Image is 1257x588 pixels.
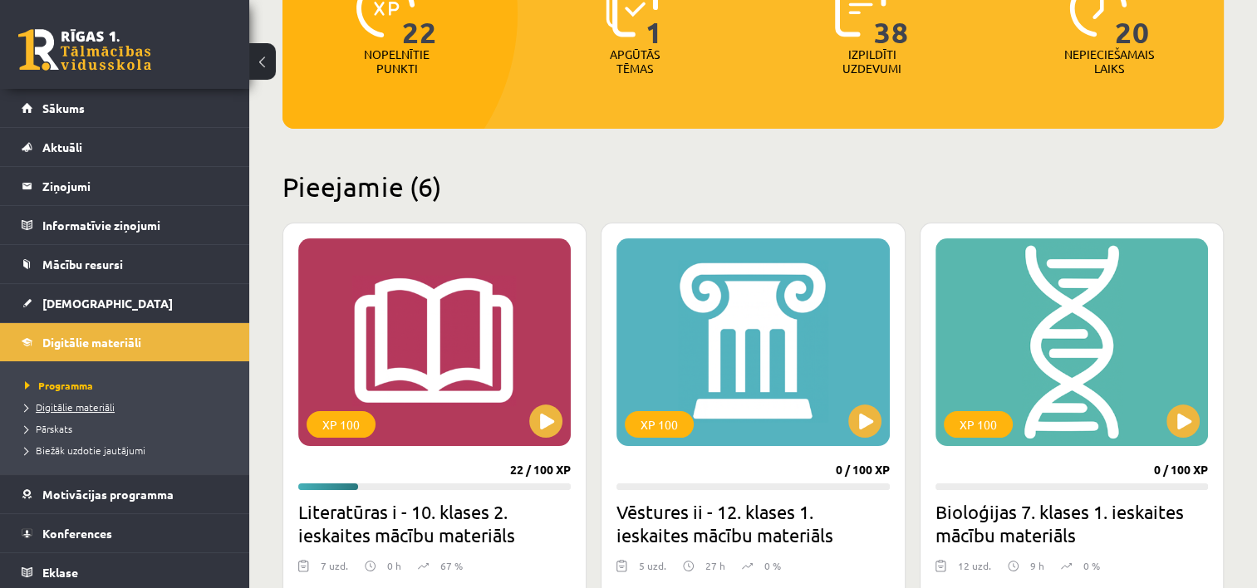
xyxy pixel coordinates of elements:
[282,170,1224,203] h2: Pieejamie (6)
[22,475,228,513] a: Motivācijas programma
[387,558,401,573] p: 0 h
[25,379,93,392] span: Programma
[25,378,233,393] a: Programma
[42,296,173,311] span: [DEMOGRAPHIC_DATA]
[307,411,376,438] div: XP 100
[764,558,781,573] p: 0 %
[22,128,228,166] a: Aktuāli
[298,500,571,546] h2: Literatūras i - 10. klases 2. ieskaites mācību materiāls
[616,500,889,546] h2: Vēstures ii - 12. klases 1. ieskaites mācību materiāls
[22,514,228,552] a: Konferences
[25,443,145,457] span: Biežāk uzdotie jautājumi
[42,100,85,115] span: Sākums
[22,167,228,205] a: Ziņojumi
[42,206,228,244] legend: Informatīvie ziņojumi
[22,323,228,361] a: Digitālie materiāli
[1083,558,1100,573] p: 0 %
[42,335,141,350] span: Digitālie materiāli
[42,140,82,154] span: Aktuāli
[1064,47,1154,76] p: Nepieciešamais laiks
[42,526,112,541] span: Konferences
[25,399,233,414] a: Digitālie materiāli
[705,558,725,573] p: 27 h
[364,47,430,76] p: Nopelnītie punkti
[944,411,1013,438] div: XP 100
[958,558,991,583] div: 12 uzd.
[1030,558,1044,573] p: 9 h
[18,29,151,71] a: Rīgas 1. Tālmācības vidusskola
[42,257,123,272] span: Mācību resursi
[25,443,233,458] a: Biežāk uzdotie jautājumi
[321,558,348,583] div: 7 uzd.
[839,47,904,76] p: Izpildīti uzdevumi
[25,421,233,436] a: Pārskats
[22,89,228,127] a: Sākums
[42,167,228,205] legend: Ziņojumi
[625,411,694,438] div: XP 100
[25,422,72,435] span: Pārskats
[639,558,666,583] div: 5 uzd.
[440,558,463,573] p: 67 %
[22,206,228,244] a: Informatīvie ziņojumi
[22,284,228,322] a: [DEMOGRAPHIC_DATA]
[602,47,667,76] p: Apgūtās tēmas
[42,565,78,580] span: Eklase
[42,487,174,502] span: Motivācijas programma
[22,245,228,283] a: Mācību resursi
[935,500,1208,546] h2: Bioloģijas 7. klases 1. ieskaites mācību materiāls
[25,400,115,414] span: Digitālie materiāli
